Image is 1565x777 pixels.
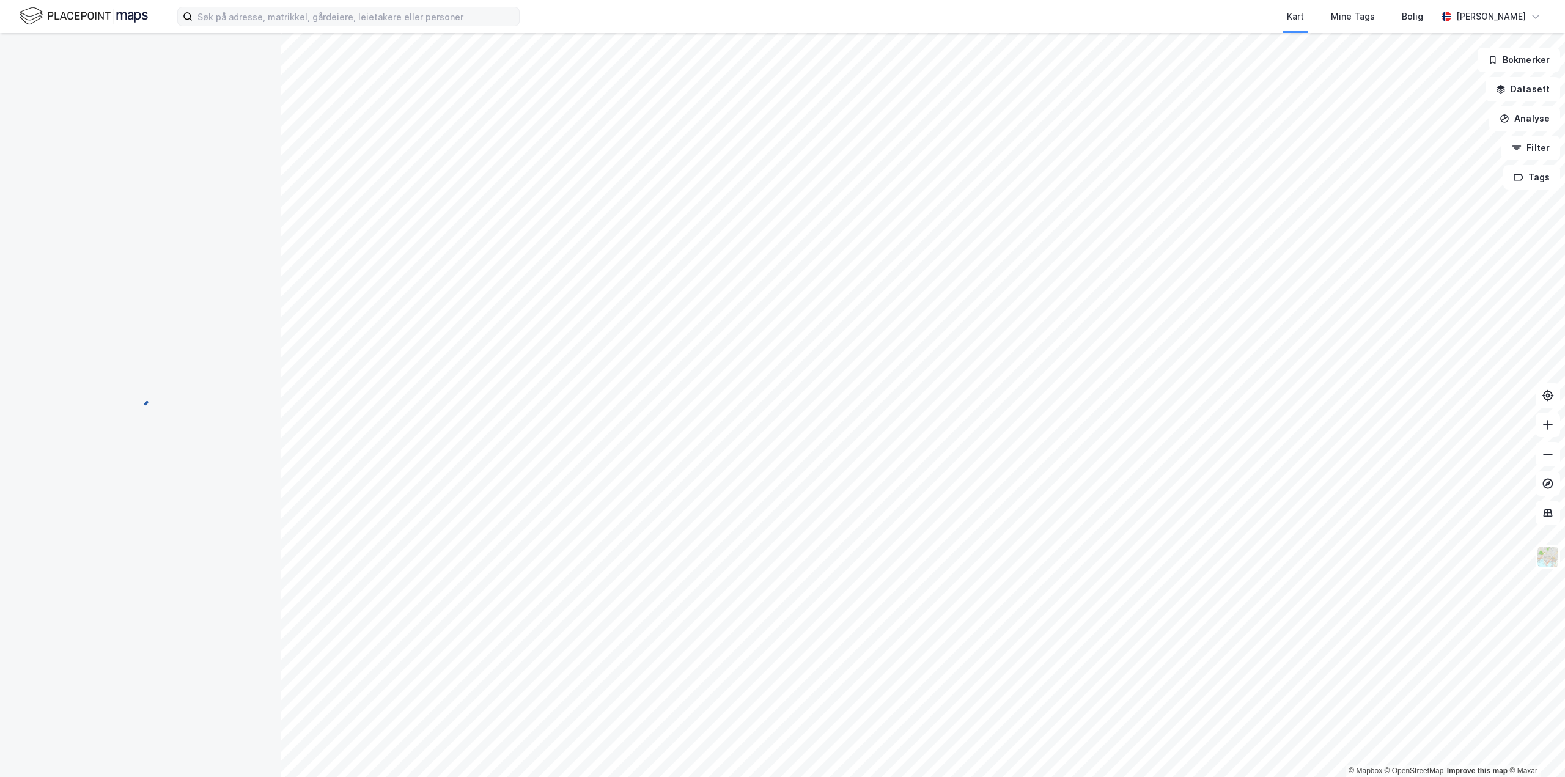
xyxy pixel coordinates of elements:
img: logo.f888ab2527a4732fd821a326f86c7f29.svg [20,6,148,27]
button: Datasett [1486,77,1560,101]
div: Bolig [1402,9,1423,24]
button: Filter [1501,136,1560,160]
div: Kart [1287,9,1304,24]
button: Bokmerker [1478,48,1560,72]
a: OpenStreetMap [1385,767,1444,775]
button: Analyse [1489,106,1560,131]
a: Mapbox [1349,767,1382,775]
a: Improve this map [1447,767,1508,775]
img: Z [1536,545,1559,569]
div: Mine Tags [1331,9,1375,24]
input: Søk på adresse, matrikkel, gårdeiere, leietakere eller personer [193,7,519,26]
button: Tags [1503,165,1560,190]
iframe: Chat Widget [1504,718,1565,777]
div: [PERSON_NAME] [1456,9,1526,24]
img: spinner.a6d8c91a73a9ac5275cf975e30b51cfb.svg [131,388,150,408]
